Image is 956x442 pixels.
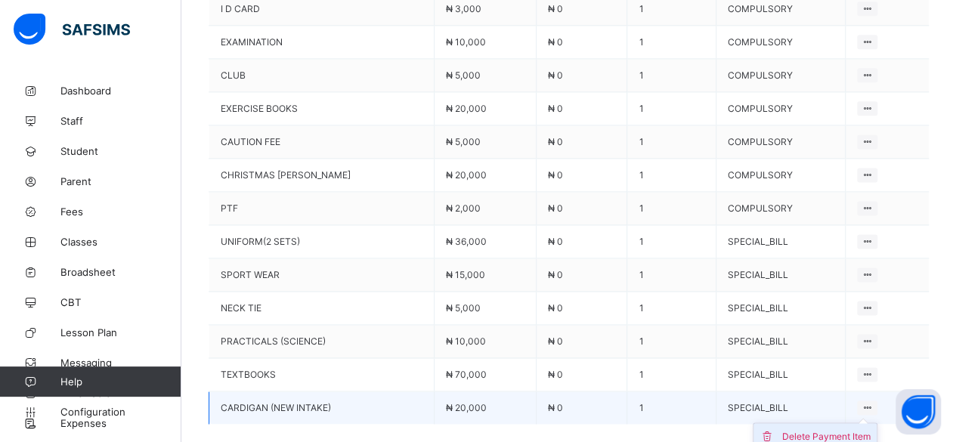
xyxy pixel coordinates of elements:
td: COMPULSORY [716,125,846,159]
span: ₦ 0 [548,236,563,247]
td: SPECIAL_BILL [716,391,846,425]
span: CLUB [221,70,422,81]
span: ₦ 0 [548,202,563,214]
span: EXAMINATION [221,36,422,48]
span: SPORT WEAR [221,269,422,280]
span: Broadsheet [60,266,181,278]
td: SPECIAL_BILL [716,258,846,292]
span: CARDIGAN (NEW INTAKE) [221,402,422,413]
span: ₦ 10,000 [446,335,486,347]
td: COMPULSORY [716,26,846,59]
td: 1 [627,192,716,225]
span: ₦ 0 [548,136,563,147]
span: ₦ 0 [548,402,563,413]
span: ₦ 2,000 [446,202,481,214]
span: ₦ 20,000 [446,169,487,181]
span: ₦ 10,000 [446,36,486,48]
span: ₦ 0 [548,369,563,380]
span: ₦ 70,000 [446,369,487,380]
td: 1 [627,225,716,258]
span: ₦ 0 [548,169,563,181]
span: Dashboard [60,85,181,97]
span: ₦ 0 [548,36,563,48]
span: Messaging [60,357,181,369]
span: I D CARD [221,3,422,14]
td: COMPULSORY [716,192,846,225]
td: COMPULSORY [716,92,846,125]
td: SPECIAL_BILL [716,225,846,258]
td: SPECIAL_BILL [716,325,846,358]
span: ₦ 15,000 [446,269,485,280]
span: ₦ 5,000 [446,136,481,147]
span: Parent [60,175,181,187]
td: 1 [627,358,716,391]
td: 1 [627,125,716,159]
span: ₦ 0 [548,70,563,81]
td: 1 [627,258,716,292]
span: TEXTBOOKS [221,369,422,380]
span: UNIFORM(2 SETS) [221,236,422,247]
span: ₦ 0 [548,335,563,347]
span: CHRISTMAS [PERSON_NAME] [221,169,422,181]
span: ₦ 0 [548,3,563,14]
button: Open asap [896,389,941,434]
td: COMPULSORY [716,59,846,92]
td: SPECIAL_BILL [716,358,846,391]
span: PRACTICALS (SCIENCE) [221,335,422,347]
img: safsims [14,14,130,45]
span: ₦ 0 [548,302,563,314]
span: Help [60,376,181,388]
span: NECK TIE [221,302,422,314]
td: 1 [627,292,716,325]
span: ₦ 36,000 [446,236,487,247]
td: 1 [627,159,716,192]
td: 1 [627,391,716,425]
td: COMPULSORY [716,159,846,192]
td: 1 [627,325,716,358]
span: PTF [221,202,422,214]
td: SPECIAL_BILL [716,292,846,325]
span: CAUTION FEE [221,136,422,147]
span: Staff [60,115,181,127]
span: ₦ 0 [548,103,563,114]
span: Lesson Plan [60,326,181,338]
span: Configuration [60,406,181,418]
span: ₦ 5,000 [446,302,481,314]
span: ₦ 0 [548,269,563,280]
span: EXERCISE BOOKS [221,103,422,114]
span: ₦ 3,000 [446,3,481,14]
td: 1 [627,92,716,125]
span: ₦ 20,000 [446,103,487,114]
span: Fees [60,206,181,218]
td: 1 [627,59,716,92]
span: ₦ 5,000 [446,70,481,81]
td: 1 [627,26,716,59]
span: ₦ 20,000 [446,402,487,413]
span: CBT [60,296,181,308]
span: Student [60,145,181,157]
span: Classes [60,236,181,248]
